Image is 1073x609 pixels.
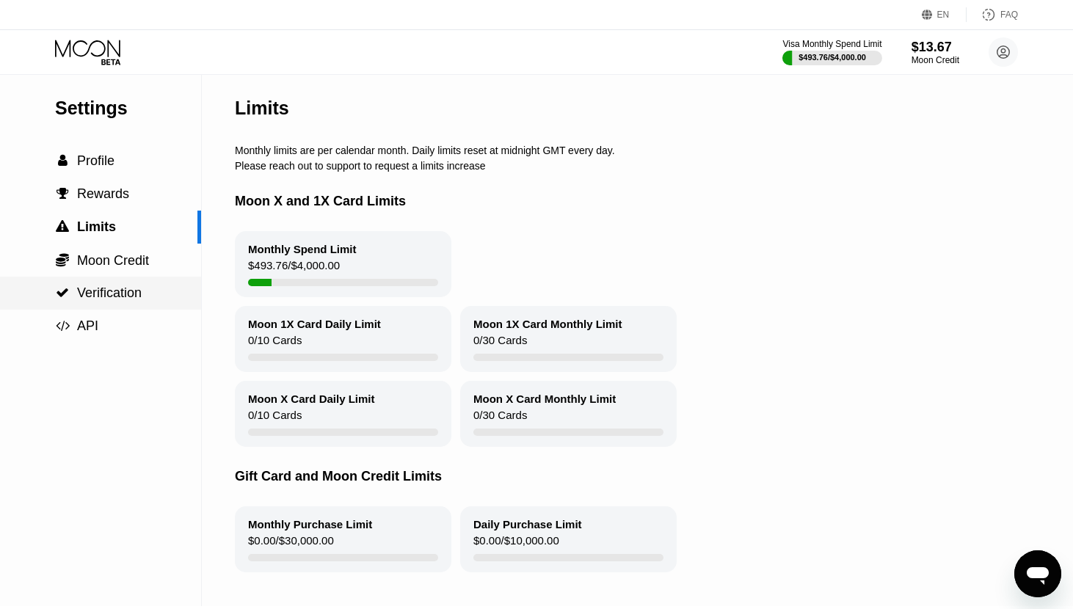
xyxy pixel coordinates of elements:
[248,409,302,429] div: 0 / 10 Cards
[248,534,334,554] div: $0.00 / $30,000.00
[58,154,68,167] span: 
[248,259,340,279] div: $493.76 / $4,000.00
[77,219,116,234] span: Limits
[56,220,69,233] span: 
[77,186,129,201] span: Rewards
[55,187,70,200] div: 
[912,55,959,65] div: Moon Credit
[55,154,70,167] div: 
[57,187,69,200] span: 
[77,153,114,168] span: Profile
[248,318,381,330] div: Moon 1X Card Daily Limit
[77,253,149,268] span: Moon Credit
[782,39,881,65] div: Visa Monthly Spend Limit$493.76/$4,000.00
[55,220,70,233] div: 
[473,518,582,530] div: Daily Purchase Limit
[56,286,69,299] span: 
[1000,10,1018,20] div: FAQ
[1014,550,1061,597] iframe: Button to launch messaging window
[56,319,70,332] span: 
[473,334,527,354] div: 0 / 30 Cards
[55,319,70,332] div: 
[473,534,559,554] div: $0.00 / $10,000.00
[248,334,302,354] div: 0 / 10 Cards
[248,518,372,530] div: Monthly Purchase Limit
[967,7,1018,22] div: FAQ
[55,98,201,119] div: Settings
[235,98,289,119] div: Limits
[77,285,142,300] span: Verification
[937,10,950,20] div: EN
[912,40,959,65] div: $13.67Moon Credit
[782,39,881,49] div: Visa Monthly Spend Limit
[799,53,866,62] div: $493.76 / $4,000.00
[248,393,375,405] div: Moon X Card Daily Limit
[912,40,959,55] div: $13.67
[473,393,616,405] div: Moon X Card Monthly Limit
[248,243,357,255] div: Monthly Spend Limit
[77,318,98,333] span: API
[922,7,967,22] div: EN
[56,252,69,267] span: 
[473,409,527,429] div: 0 / 30 Cards
[55,286,70,299] div: 
[473,318,622,330] div: Moon 1X Card Monthly Limit
[55,252,70,267] div: 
